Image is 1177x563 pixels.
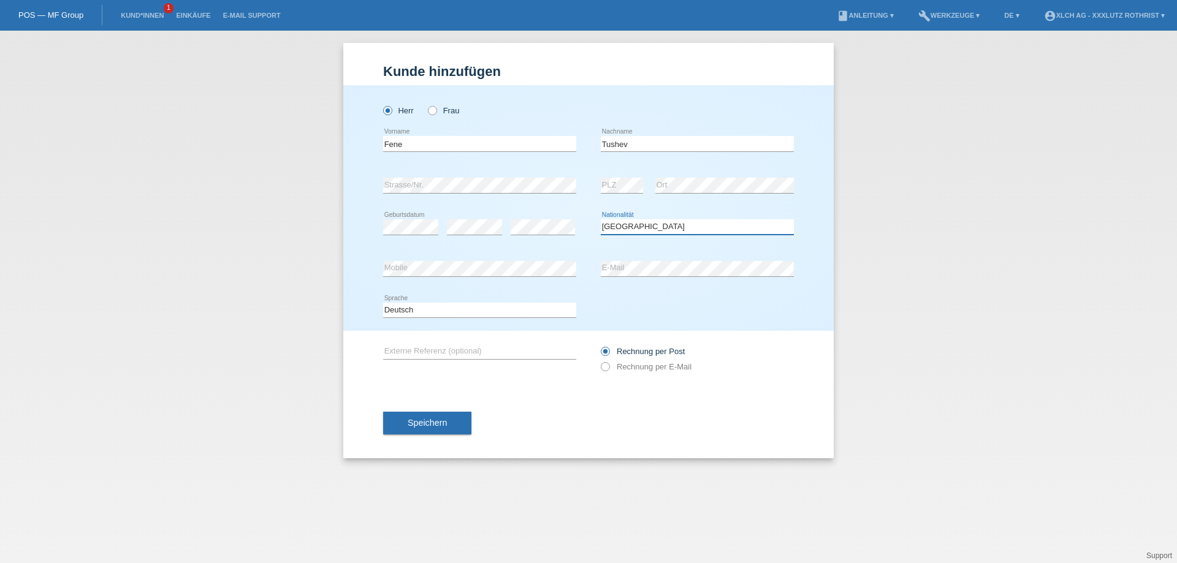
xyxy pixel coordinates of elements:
[383,106,391,114] input: Herr
[831,12,900,19] a: bookAnleitung ▾
[998,12,1025,19] a: DE ▾
[601,362,609,377] input: Rechnung per E-Mail
[383,412,471,435] button: Speichern
[601,347,609,362] input: Rechnung per Post
[383,64,794,79] h1: Kunde hinzufügen
[164,3,173,13] span: 1
[1146,551,1172,560] a: Support
[115,12,170,19] a: Kund*innen
[1038,12,1171,19] a: account_circleXLCH AG - XXXLutz Rothrist ▾
[918,10,931,22] i: build
[18,10,83,20] a: POS — MF Group
[428,106,459,115] label: Frau
[408,418,447,428] span: Speichern
[383,106,414,115] label: Herr
[837,10,849,22] i: book
[428,106,436,114] input: Frau
[601,362,691,371] label: Rechnung per E-Mail
[601,347,685,356] label: Rechnung per Post
[912,12,986,19] a: buildWerkzeuge ▾
[217,12,287,19] a: E-Mail Support
[1044,10,1056,22] i: account_circle
[170,12,216,19] a: Einkäufe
